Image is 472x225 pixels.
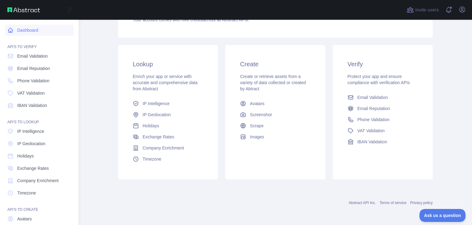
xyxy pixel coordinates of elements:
a: IBAN Validation [5,100,74,111]
iframe: Toggle Customer Support [419,209,466,222]
a: Timezone [5,187,74,198]
a: Scrape [238,120,313,131]
a: IP Intelligence [130,98,206,109]
a: Dashboard [5,25,74,36]
span: Screenshot [250,112,272,118]
a: VAT Validation [5,88,74,99]
a: Email Validation [345,92,420,103]
span: Phone Validation [357,117,390,123]
span: IBAN Validation [357,139,387,145]
span: Exchange Rates [17,165,49,171]
h3: Verify [348,60,418,68]
a: Email Validation [5,51,74,62]
a: Timezone [130,153,206,165]
span: free credits [182,17,203,22]
a: VAT Validation [345,125,420,136]
span: Your account comes with across all Abstract APIs. [133,17,249,22]
a: IP Intelligence [5,126,74,137]
div: API'S TO LOOKUP [5,112,74,125]
a: IP Geolocation [130,109,206,120]
a: Holidays [130,120,206,131]
span: Scrape [250,123,263,129]
span: Holidays [143,123,159,129]
a: Company Enrichment [5,175,74,186]
span: Timezone [17,190,36,196]
a: Images [238,131,313,142]
div: API'S TO VERIFY [5,37,74,49]
span: IBAN Validation [17,102,47,108]
span: Email Reputation [17,65,50,72]
a: Privacy policy [410,201,433,205]
h3: Create [240,60,310,68]
span: Company Enrichment [17,178,59,184]
a: Company Enrichment [130,142,206,153]
span: Company Enrichment [143,145,184,151]
span: Enrich your app or service with accurate and comprehensive data from Abstract [133,74,198,91]
span: IP Geolocation [143,112,171,118]
span: Holidays [17,153,34,159]
span: IP Intelligence [143,100,170,107]
span: VAT Validation [357,128,385,134]
a: Exchange Rates [130,131,206,142]
span: Images [250,134,264,140]
div: API'S TO CREATE [5,200,74,212]
a: Screenshot [238,109,313,120]
button: Invite users [405,5,440,15]
a: Exchange Rates [5,163,74,174]
a: Avatars [5,213,74,224]
span: Email Reputation [357,105,390,112]
a: Email Reputation [345,103,420,114]
a: IP Geolocation [5,138,74,149]
a: Avatars [238,98,313,109]
a: Abstract API Inc. [349,201,376,205]
span: Timezone [143,156,161,162]
a: Email Reputation [5,63,74,74]
span: Create or retrieve assets from a variety of data collected or created by Abtract [240,74,306,91]
span: Email Validation [17,53,48,59]
span: Email Validation [357,94,388,100]
span: IP Intelligence [17,128,44,134]
a: Phone Validation [5,75,74,86]
span: Invite users [415,6,439,14]
a: Holidays [5,150,74,162]
h3: Lookup [133,60,203,68]
a: Terms of service [380,201,406,205]
a: Phone Validation [345,114,420,125]
span: VAT Validation [17,90,45,96]
span: Avatars [250,100,264,107]
span: Phone Validation [17,78,49,84]
img: Abstract API [7,7,40,12]
span: Exchange Rates [143,134,174,140]
span: IP Geolocation [17,141,45,147]
a: IBAN Validation [345,136,420,147]
span: Avatars [17,216,32,222]
span: Protect your app and ensure compliance with verification APIs [348,74,410,85]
